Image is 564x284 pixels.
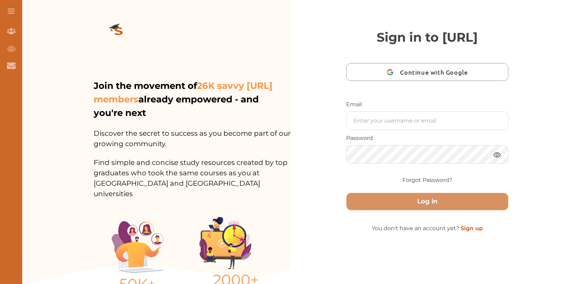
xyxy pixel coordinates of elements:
p: Discover the secret to success as you become part of our growing community. [94,120,291,149]
a: Forgot Password? [402,176,452,184]
p: Password [346,134,509,142]
img: eye.3286bcf0.webp [493,150,501,159]
p: Email [346,100,509,109]
a: Sign up [461,225,483,232]
p: Find simple and concise study resources created by top graduates who took the same courses as you... [94,149,291,199]
button: Log in [346,193,509,210]
input: Enter your username or email [347,112,508,130]
span: Continue with Google [400,64,471,80]
button: Continue with Google [346,63,509,81]
img: Group%201403.ccdcecb8.png [199,217,251,269]
p: You don't have an account yet? [346,224,509,233]
p: Sign in to [URL] [346,28,509,47]
img: Illustration.25158f3c.png [112,221,164,273]
img: logo [94,12,144,51]
p: Join the movement of already empowered - and you're next [94,79,289,120]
